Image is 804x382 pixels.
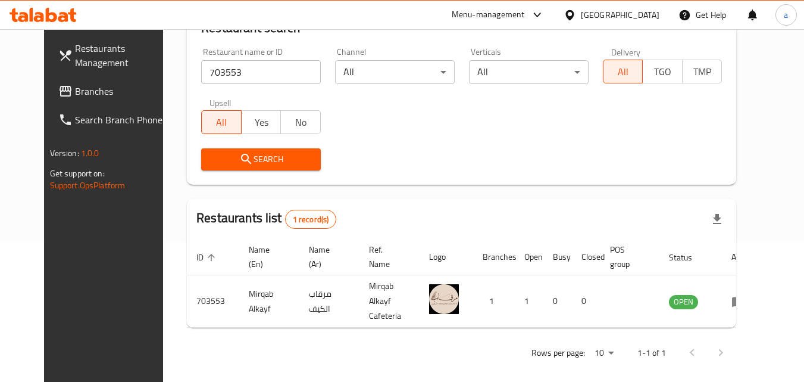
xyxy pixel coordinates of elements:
th: Open [515,239,543,275]
label: Delivery [611,48,641,56]
button: TMP [682,60,722,83]
td: 703553 [187,275,239,328]
div: Menu-management [452,8,525,22]
p: 1-1 of 1 [637,346,666,361]
div: Rows per page: [590,344,618,362]
span: Name (Ar) [309,243,345,271]
input: Search for restaurant name or ID.. [201,60,321,84]
button: All [201,110,242,134]
div: [GEOGRAPHIC_DATA] [581,8,659,21]
a: Support.OpsPlatform [50,178,126,193]
label: Upsell [209,98,231,107]
h2: Restaurants list [196,209,336,229]
div: Export file [703,205,731,234]
span: OPEN [669,295,698,309]
button: All [603,60,643,83]
span: Status [669,250,708,265]
span: Branches [75,84,169,98]
td: 1 [473,275,515,328]
h2: Restaurant search [201,19,722,37]
span: Get support on: [50,166,105,181]
p: Rows per page: [531,346,585,361]
div: Menu [731,294,753,309]
a: Branches [49,77,179,105]
div: All [469,60,589,84]
span: Yes [246,114,277,131]
span: Version: [50,145,79,161]
th: Logo [420,239,473,275]
span: All [207,114,237,131]
span: Search Branch Phone [75,113,169,127]
span: Ref. Name [369,243,405,271]
span: 1 record(s) [286,214,336,225]
div: Total records count [285,210,337,229]
span: Restaurants Management [75,41,169,70]
th: Branches [473,239,515,275]
button: TGO [642,60,683,83]
div: All [335,60,455,84]
a: Search Branch Phone [49,105,179,134]
td: 1 [515,275,543,328]
button: Yes [241,110,281,134]
td: Mirqab Alkayf Cafeteria [359,275,420,328]
span: TGO [647,63,678,80]
span: POS group [610,243,645,271]
th: Busy [543,239,572,275]
span: ID [196,250,219,265]
td: 0 [572,275,600,328]
span: All [608,63,639,80]
span: a [784,8,788,21]
a: Restaurants Management [49,34,179,77]
span: TMP [687,63,718,80]
button: No [280,110,321,134]
span: Name (En) [249,243,285,271]
td: مرقاب الكيف [299,275,359,328]
span: No [286,114,316,131]
table: enhanced table [187,239,763,328]
span: Search [211,152,311,167]
td: 0 [543,275,572,328]
td: Mirqab Alkayf [239,275,299,328]
div: OPEN [669,295,698,309]
button: Search [201,148,321,170]
th: Action [722,239,763,275]
span: 1.0.0 [81,145,99,161]
th: Closed [572,239,600,275]
img: Mirqab Alkayf [429,284,459,314]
